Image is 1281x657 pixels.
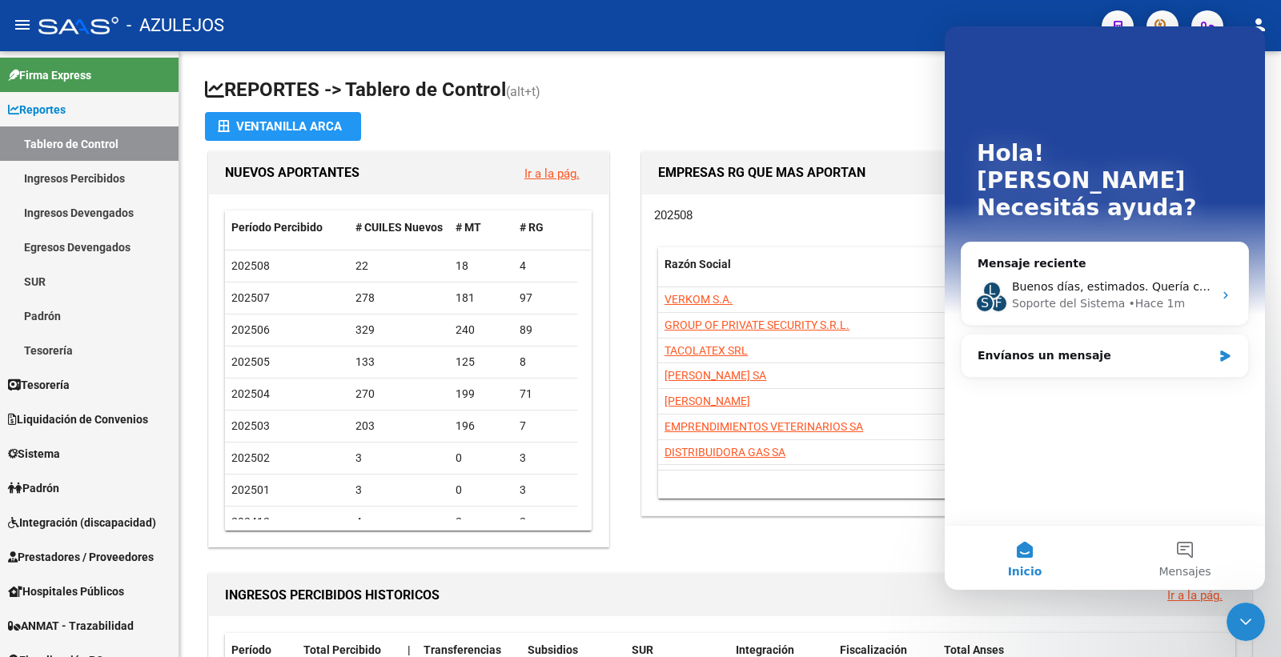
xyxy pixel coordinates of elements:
span: 202503 [231,419,270,432]
datatable-header-cell: # MT [449,210,513,245]
iframe: Intercom live chat [1227,603,1265,641]
div: 2 [456,513,507,531]
span: Total Percibido [303,643,381,656]
span: 202507 [231,291,270,304]
span: [PERSON_NAME] [665,395,750,407]
mat-icon: menu [13,15,32,34]
span: | [408,643,411,656]
span: # RG [520,221,544,234]
div: 97 [520,289,571,307]
span: 202506 [231,323,270,336]
span: ANMAT - Trazabilidad [8,617,134,635]
a: Ir a la pág. [1167,588,1223,603]
span: EMPRENDIMIENTOS VETERINARIOS SA [665,420,863,433]
span: Subsidios [528,643,578,656]
div: 3 [520,449,571,467]
div: 3 [355,449,443,467]
div: 18 [456,257,507,275]
span: 202501 [231,483,270,496]
span: 202508 [231,259,270,272]
div: 3 [355,481,443,499]
span: Reportes [8,101,66,118]
div: • Hace 1m [183,269,240,286]
span: Hospitales Públicos [8,583,124,600]
span: # CUILES Nuevos [355,221,443,234]
div: 0 [456,481,507,499]
span: - AZULEJOS [126,8,224,43]
datatable-header-cell: Período Percibido [225,210,349,245]
span: Liquidación de Convenios [8,411,148,428]
span: # MT [456,221,481,234]
iframe: Intercom live chat [945,26,1265,590]
div: 203 [355,417,443,435]
div: 270 [355,385,443,403]
span: 202412 [231,515,270,528]
span: Razón Social [665,258,731,270]
span: 202502 [231,451,270,464]
span: INGRESOS PERCIBIDOS HISTORICOS [225,587,440,603]
div: 2 [520,513,571,531]
span: Sistema [8,445,60,463]
div: 7 [520,417,571,435]
div: 329 [355,321,443,339]
span: [PERSON_NAME] SA [665,369,766,382]
span: Buenos días, estimados. Quería consultarles sobre SURGE. Para utilizar el sistema a través del Sa... [67,254,881,266]
datatable-header-cell: Razón Social [658,247,990,300]
span: Integración (discapacidad) [8,514,156,531]
span: 202504 [231,387,270,400]
div: 8 [520,353,571,371]
span: VERKOM S.A. [665,293,733,306]
span: Mensajes [214,539,266,551]
div: 0 [456,449,507,467]
div: Ventanilla ARCA [218,112,348,141]
span: (alt+t) [506,84,540,99]
div: 196 [456,417,507,435]
div: 278 [355,289,443,307]
span: SUR [632,643,653,656]
div: 3 [520,481,571,499]
span: DISTRIBUIDORA GAS SA [665,446,785,459]
span: Firma Express [8,66,91,84]
div: Envíanos un mensaje [33,321,267,338]
button: Ventanilla ARCA [205,112,361,141]
span: Padrón [8,479,59,497]
button: Mensajes [160,499,320,563]
h1: REPORTES -> Tablero de Control [205,77,1255,105]
span: Tesorería [8,376,70,394]
div: 4 [355,513,443,531]
div: 22 [355,257,443,275]
span: Período Percibido [231,221,323,234]
span: Fiscalización [840,643,907,656]
mat-icon: person [1249,15,1268,34]
span: Prestadores / Proveedores [8,548,154,566]
div: 71 [520,385,571,403]
span: GROUP OF PRIVATE SECURITY S.R.L. [665,318,849,331]
span: Integración [736,643,794,656]
div: Envíanos un mensaje [16,307,304,351]
div: 4 [520,257,571,275]
button: Ir a la pág. [512,158,592,188]
span: TACOLATEX SRL [665,344,748,357]
a: Ir a la pág. [524,166,580,181]
datatable-header-cell: # CUILES Nuevos [349,210,449,245]
div: 181 [456,289,507,307]
div: 133 [355,353,443,371]
div: 89 [520,321,571,339]
span: 202508 [654,208,693,222]
div: 240 [456,321,507,339]
div: 125 [456,353,507,371]
span: EMPRESAS RG QUE MAS APORTAN [658,165,865,180]
span: 202505 [231,355,270,368]
div: Soporte del Sistema [67,269,180,286]
span: Inicio [63,539,98,551]
span: NUEVOS APORTANTES [225,165,359,180]
div: 199 [456,385,507,403]
button: Ir a la pág. [1155,580,1235,610]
